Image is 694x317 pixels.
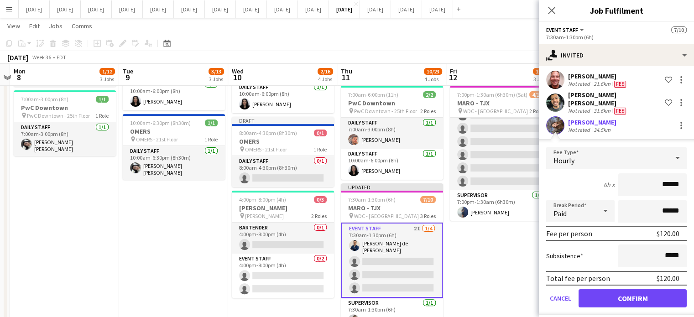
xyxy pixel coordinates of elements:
app-card-role: Daily Staff1/110:00am-6:00pm (8h)[PERSON_NAME] [123,79,225,110]
div: 7:30am-1:30pm (6h) [546,34,687,41]
span: 11/21 [533,68,551,75]
span: 4:00pm-8:00pm (4h) [239,196,286,203]
button: [DATE] [174,0,205,18]
span: 8:00am-4:30pm (8h30m) [239,130,297,136]
app-card-role: Daily Staff1/110:00am-6:00pm (8h)[PERSON_NAME] [232,82,334,113]
div: 3 Jobs [100,76,115,83]
div: Invited [539,44,694,66]
span: 8 [12,72,26,83]
span: WDC - [GEOGRAPHIC_DATA] [463,108,528,114]
span: 1 Role [95,112,109,119]
app-card-role: Event Staff0/24:00pm-8:00pm (4h) [232,254,334,298]
span: 9 [121,72,133,83]
span: 0/3 [314,196,327,203]
span: 1/12 [99,68,115,75]
button: [DATE] [360,0,391,18]
div: [PERSON_NAME] [PERSON_NAME] [568,91,661,107]
div: Total fee per person [546,274,610,283]
span: Event Staff [546,26,578,33]
button: [DATE] [298,0,329,18]
div: Updated [341,183,443,191]
div: Crew has different fees then in role [612,107,628,114]
span: 7:30am-1:30pm (6h) [348,196,396,203]
button: [DATE] [422,0,453,18]
span: 4/10 [529,91,545,98]
a: Jobs [45,20,66,32]
div: 6h x [604,181,615,189]
h3: PwC Downtown [341,99,443,107]
div: 10:00am-6:30pm (8h30m)1/1OMERS OMERS - 21st Floor1 RoleDaily Staff1/110:00am-6:30pm (8h30m)[PERSO... [123,114,225,180]
button: [DATE] [19,0,50,18]
h3: MARO - TJX [450,99,552,107]
h3: OMERS [232,137,334,146]
span: 10/23 [424,68,442,75]
span: 12 [449,72,457,83]
span: 1/1 [205,120,218,126]
div: 4:00pm-8:00pm (4h)0/3[PERSON_NAME] [PERSON_NAME]2 RolesBartender0/14:00pm-8:00pm (4h) Event Staff... [232,191,334,298]
button: [DATE] [329,0,360,18]
span: Week 36 [30,54,53,61]
button: [DATE] [112,0,143,18]
span: PwC Downtown - 25th Floor [354,108,417,114]
button: [DATE] [205,0,236,18]
span: 7/10 [420,196,436,203]
span: Fee [614,81,626,88]
app-job-card: Draft8:00am-4:30pm (8h30m)0/1OMERS OMERS - 21st Floor1 RoleDaily Staff0/18:00am-4:30pm (8h30m) [232,117,334,187]
span: 2 Roles [420,108,436,114]
h3: Job Fulfilment [539,5,694,16]
div: 21.6km [592,80,612,88]
span: OMERS - 21st Floor [245,146,287,153]
span: 1/1 [96,96,109,103]
span: 3/13 [209,68,224,75]
span: WDC - [GEOGRAPHIC_DATA] [354,213,419,219]
span: View [7,22,20,30]
div: 34.5km [592,126,612,133]
label: Subsistence [546,252,583,260]
span: Edit [29,22,40,30]
span: OMERS - 21st Floor [136,136,178,143]
span: 1 Role [313,146,327,153]
app-job-card: 7:00am-6:00pm (11h)2/2PwC Downtown PwC Downtown - 25th Floor2 RolesDaily Staff1/17:00am-3:00pm (8... [341,86,443,180]
div: [PERSON_NAME] [568,118,616,126]
div: $120.00 [657,274,679,283]
app-card-role: Daily Staff0/18:00am-4:30pm (8h30m) [232,156,334,187]
app-card-role: Daily Staff1/17:00am-3:00pm (8h)[PERSON_NAME] [341,118,443,149]
span: 7:00pm-1:30am (6h30m) (Sat) [457,91,527,98]
span: 10 [230,72,244,83]
span: 11 [339,72,352,83]
a: Edit [26,20,43,32]
span: [PERSON_NAME] [245,213,284,219]
span: 7/10 [671,26,687,33]
div: 31.6km [592,107,612,114]
span: Fee [614,108,626,114]
h3: OMERS [123,127,225,135]
h3: [PERSON_NAME] [232,204,334,212]
div: Not rated [568,80,592,88]
span: Fri [450,67,457,75]
app-job-card: 7:00pm-1:30am (6h30m) (Sat)4/10MARO - TJX WDC - [GEOGRAPHIC_DATA]2 Roles[PERSON_NAME][PERSON_NAME... [450,86,552,221]
span: 7:00am-3:00pm (8h) [21,96,68,103]
span: 1 Role [204,136,218,143]
a: Comms [68,20,96,32]
button: Confirm [579,289,687,307]
div: 4 Jobs [318,76,333,83]
app-card-role: [PERSON_NAME][PERSON_NAME] [450,53,552,190]
div: Not rated [568,126,592,133]
div: [PERSON_NAME] [568,72,628,80]
span: Hourly [553,156,574,165]
button: Event Staff [546,26,585,33]
button: [DATE] [391,0,422,18]
div: EDT [57,54,66,61]
app-card-role: Event Staff2I1/47:30am-1:30pm (6h)[PERSON_NAME] de [PERSON_NAME] [341,223,443,298]
div: [DATE] [7,53,28,62]
span: 2/2 [423,91,436,98]
span: 2 Roles [529,108,545,114]
app-job-card: 7:00am-3:00pm (8h)1/1PwC Downtown PwC Downtown - 25th Floor1 RoleDaily Staff1/17:00am-3:00pm (8h)... [14,90,116,156]
span: Mon [14,67,26,75]
button: [DATE] [143,0,174,18]
h3: MARO - TJX [341,204,443,212]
